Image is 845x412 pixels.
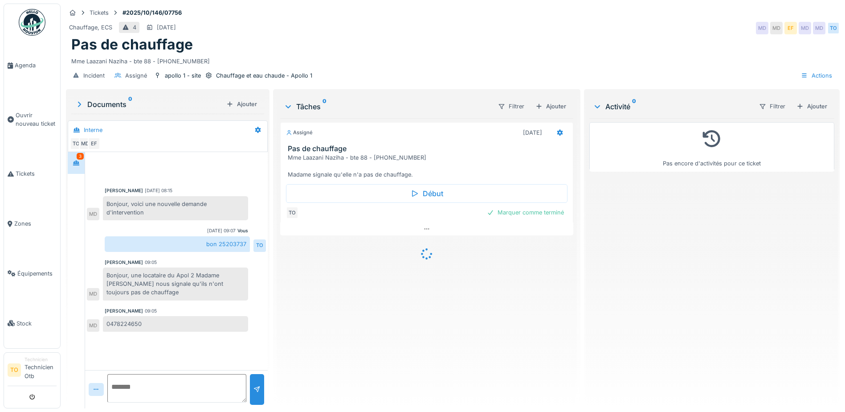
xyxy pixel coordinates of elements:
[19,9,45,36] img: Badge_color-CXgf-gQk.svg
[770,22,783,34] div: MD
[8,363,21,377] li: TO
[103,196,248,220] div: Bonjour, voici une nouvelle demande d'intervention
[207,227,236,234] div: [DATE] 09:07
[595,126,829,168] div: Pas encore d'activités pour ce ticket
[145,259,157,266] div: 09:05
[8,356,57,386] a: TO TechnicienTechnicien Otb
[523,128,542,137] div: [DATE]
[75,99,223,110] div: Documents
[103,268,248,301] div: Bonjour, une locataire du Apol 2 Madame [PERSON_NAME] nous signale qu'ils n'ont toujours pas de c...
[105,308,143,314] div: [PERSON_NAME]
[237,227,248,234] div: Vous
[756,22,768,34] div: MD
[87,208,99,220] div: MD
[797,69,836,82] div: Actions
[24,356,57,384] li: Technicien Otb
[125,71,147,80] div: Assigné
[288,144,569,153] h3: Pas de chauffage
[322,101,327,112] sup: 0
[14,219,57,228] span: Zones
[494,100,528,113] div: Filtrer
[532,100,570,112] div: Ajouter
[827,22,840,34] div: TO
[105,187,143,194] div: [PERSON_NAME]
[128,99,132,110] sup: 0
[145,187,172,194] div: [DATE] 08:15
[755,100,789,113] div: Filtrer
[4,91,60,149] a: Ouvrir nouveau ticket
[784,22,797,34] div: EF
[105,236,250,252] div: bon 25203737
[593,101,751,112] div: Activité
[87,288,99,301] div: MD
[69,23,112,32] div: Chauffage, ECS
[24,356,57,363] div: Technicien
[793,100,831,112] div: Ajouter
[157,23,176,32] div: [DATE]
[4,149,60,199] a: Tickets
[286,206,298,219] div: TO
[133,23,136,32] div: 4
[284,101,490,112] div: Tâches
[17,269,57,278] span: Équipements
[70,137,82,150] div: TO
[16,111,57,128] span: Ouvrir nouveau ticket
[223,98,261,110] div: Ajouter
[288,153,569,179] div: Mme Laazani Naziha - bte 88 - [PHONE_NUMBER] Madame signale qu'elle n'a pas de chauffage.
[286,129,313,136] div: Assigné
[483,206,567,218] div: Marquer comme terminé
[216,71,312,80] div: Chauffage et eau chaude - Apollo 1
[16,169,57,178] span: Tickets
[71,54,834,66] div: Mme Laazani Naziha - bte 88 - [PHONE_NUMBER]
[4,41,60,91] a: Agenda
[88,137,100,150] div: EF
[77,153,84,160] div: 3
[4,199,60,249] a: Zones
[79,137,91,150] div: MD
[4,248,60,298] a: Équipements
[103,316,248,332] div: 0478224650
[145,308,157,314] div: 09:05
[165,71,201,80] div: apollo 1 - site
[83,71,105,80] div: Incident
[119,8,185,17] strong: #2025/10/146/07756
[15,61,57,70] span: Agenda
[16,319,57,328] span: Stock
[286,184,567,203] div: Début
[71,36,193,53] h1: Pas de chauffage
[105,259,143,266] div: [PERSON_NAME]
[84,126,102,134] div: Interne
[632,101,636,112] sup: 0
[813,22,825,34] div: MD
[87,319,99,332] div: MD
[799,22,811,34] div: MD
[90,8,109,17] div: Tickets
[4,298,60,348] a: Stock
[253,239,266,252] div: TO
